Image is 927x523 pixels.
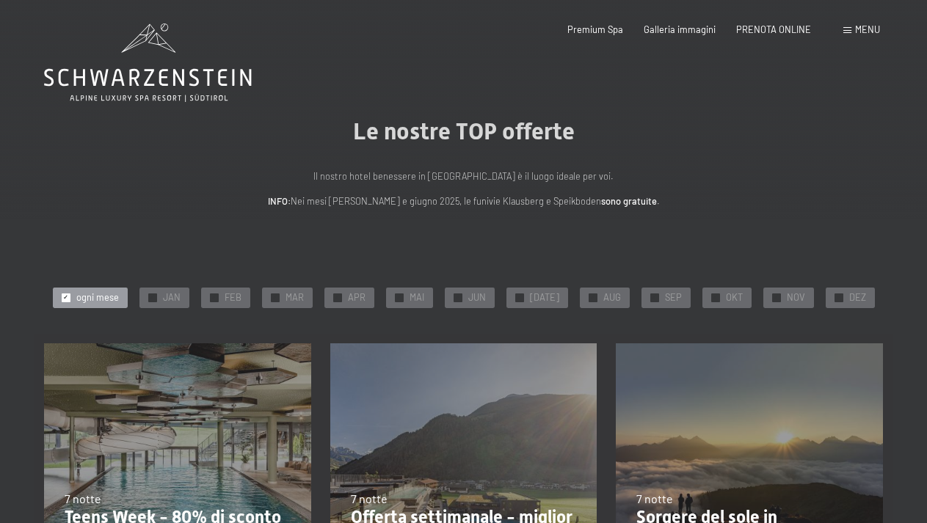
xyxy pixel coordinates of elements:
[76,291,119,304] span: ogni mese
[836,293,841,301] span: ✓
[468,291,486,304] span: JUN
[170,194,757,208] p: Nei mesi [PERSON_NAME] e giugno 2025, le funivie Klausberg e Speikboden .
[774,293,779,301] span: ✓
[567,23,623,35] a: Premium Spa
[787,291,805,304] span: NOV
[268,195,291,207] strong: INFO:
[644,23,716,35] a: Galleria immagini
[517,293,522,301] span: ✓
[351,491,388,505] span: 7 notte
[455,293,460,301] span: ✓
[601,195,657,207] strong: sono gratuite
[665,291,682,304] span: SEP
[353,117,575,145] span: Le nostre TOP offerte
[63,293,68,301] span: ✓
[726,291,743,304] span: OKT
[603,291,621,304] span: AUG
[272,293,277,301] span: ✓
[590,293,595,301] span: ✓
[211,293,217,301] span: ✓
[65,491,101,505] span: 7 notte
[335,293,340,301] span: ✓
[163,291,181,304] span: JAN
[225,291,241,304] span: FEB
[636,491,673,505] span: 7 notte
[150,293,155,301] span: ✓
[410,291,424,304] span: MAI
[855,23,880,35] span: Menu
[348,291,366,304] span: APR
[170,169,757,183] p: Il nostro hotel benessere in [GEOGRAPHIC_DATA] è il luogo ideale per voi.
[286,291,304,304] span: MAR
[530,291,559,304] span: [DATE]
[713,293,718,301] span: ✓
[736,23,811,35] a: PRENOTA ONLINE
[396,293,401,301] span: ✓
[849,291,866,304] span: DEZ
[652,293,657,301] span: ✓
